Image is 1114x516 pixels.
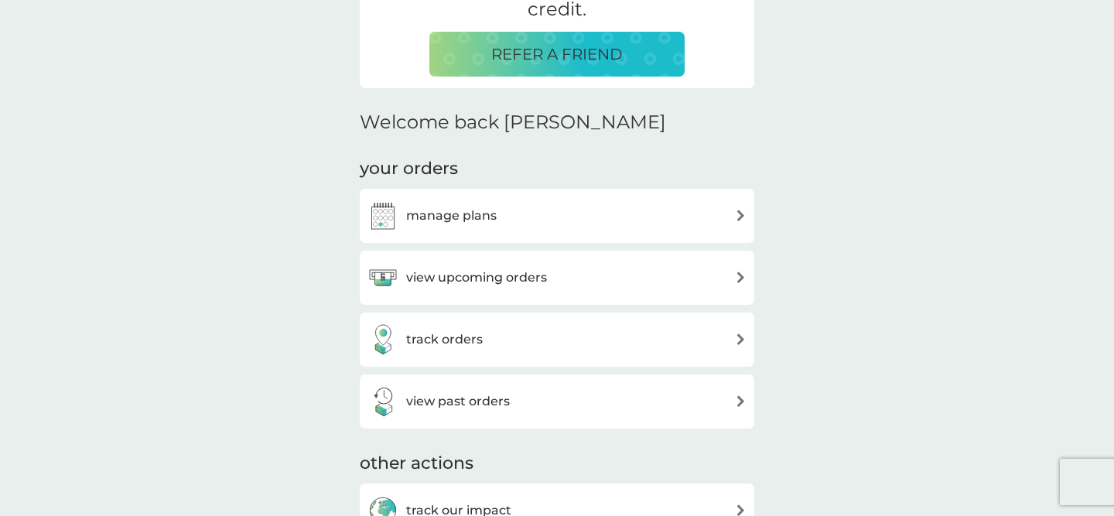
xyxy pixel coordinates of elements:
img: arrow right [735,333,747,345]
h3: track orders [406,330,483,350]
p: REFER A FRIEND [491,42,623,67]
img: arrow right [735,210,747,221]
img: arrow right [735,395,747,407]
h3: manage plans [406,206,497,226]
h2: Welcome back [PERSON_NAME] [360,111,666,134]
img: arrow right [735,272,747,283]
img: arrow right [735,504,747,516]
h3: your orders [360,157,458,181]
button: REFER A FRIEND [429,32,685,77]
h3: view past orders [406,391,510,412]
h3: view upcoming orders [406,268,547,288]
h3: other actions [360,452,473,476]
